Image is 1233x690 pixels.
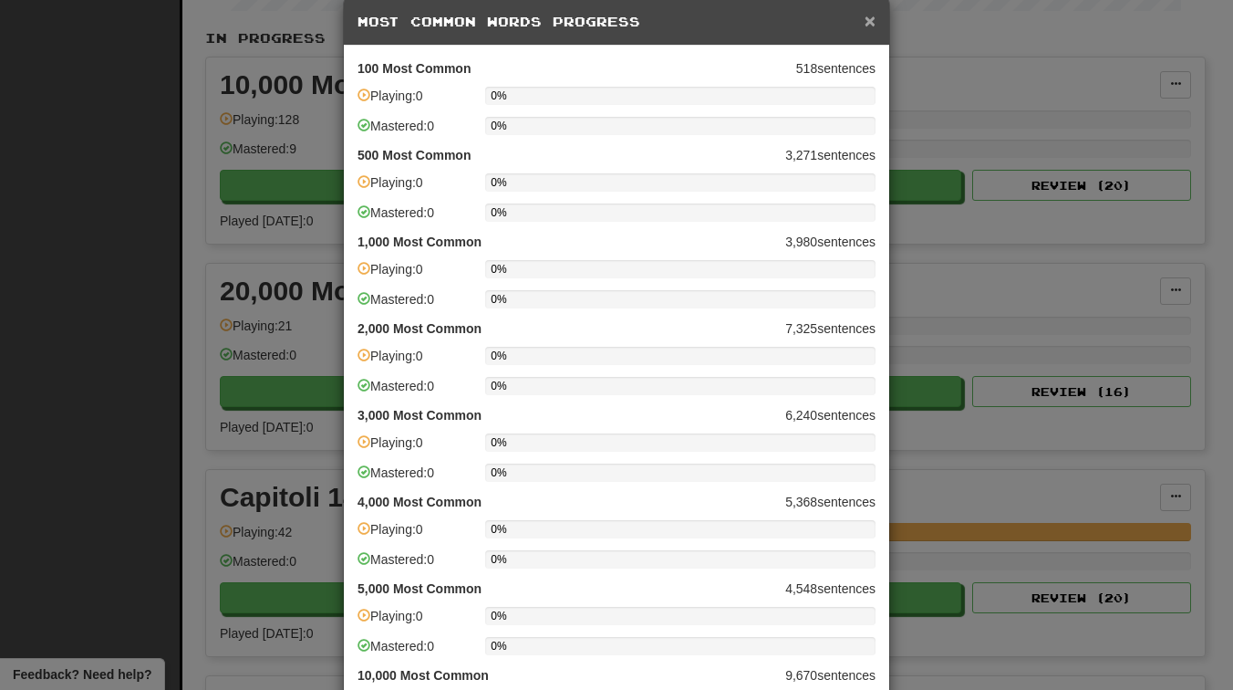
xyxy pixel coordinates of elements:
[357,87,476,117] div: Playing: 0
[357,319,482,338] strong: 2,000 Most Common
[865,10,876,31] span: ×
[357,637,476,667] div: Mastered: 0
[357,464,476,494] div: Mastered: 0
[357,666,876,685] p: 9,670 sentences
[357,434,476,464] div: Playing: 0
[357,59,876,78] p: 518 sentences
[357,666,489,685] strong: 10,000 Most Common
[357,13,876,31] h5: Most Common Words Progress
[357,493,876,511] p: 5,368 sentences
[357,377,476,407] div: Mastered: 0
[357,204,476,234] div: Mastered: 0
[357,347,476,377] div: Playing: 0
[357,290,476,320] div: Mastered: 0
[357,580,482,598] strong: 5,000 Most Common
[357,319,876,338] p: 7,325 sentences
[357,233,482,251] strong: 1,000 Most Common
[865,11,876,30] button: Close
[357,146,876,164] p: 3,271 sentences
[357,493,482,511] strong: 4,000 Most Common
[357,233,876,251] p: 3,980 sentences
[357,550,476,580] div: Mastered: 0
[357,520,476,550] div: Playing: 0
[357,146,471,164] strong: 500 Most Common
[357,260,476,290] div: Playing: 0
[357,607,476,637] div: Playing: 0
[357,580,876,598] p: 4,548 sentences
[357,406,482,424] strong: 3,000 Most Common
[357,173,476,204] div: Playing: 0
[357,59,471,78] strong: 100 Most Common
[357,406,876,424] p: 6,240 sentences
[357,117,476,147] div: Mastered: 0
